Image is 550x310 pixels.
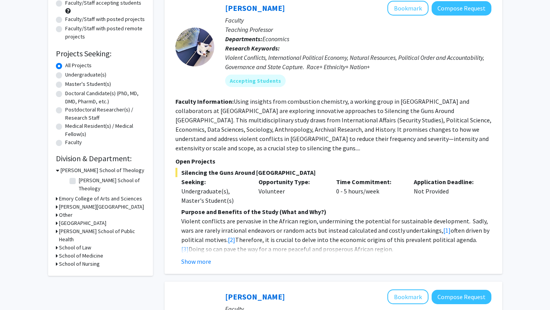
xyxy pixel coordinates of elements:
iframe: Chat [6,275,33,304]
strong: Purpose and Benefits of the Study (What and Why?) [181,208,326,216]
h3: School of Law [59,244,91,252]
h3: [GEOGRAPHIC_DATA] [59,219,106,227]
label: Faculty/Staff with posted remote projects [65,24,145,41]
label: Faculty/Staff with posted projects [65,15,145,23]
h2: Projects Seeking: [56,49,145,58]
mat-chip: Accepting Students [225,75,286,87]
div: Violent Conflicts, International Political Economy, Natural Resources, Political Order and Accoun... [225,53,491,71]
a: [3] [181,245,189,253]
div: Not Provided [408,177,486,205]
div: Volunteer [253,177,330,205]
button: Add Huiwen Xu to Bookmarks [387,289,429,304]
p: Faculty [225,16,491,25]
h3: [PERSON_NAME] School of Public Health [59,227,145,244]
label: Undergraduate(s) [65,71,106,79]
p: Open Projects [175,157,491,166]
a: [1] [443,226,451,234]
h3: Emory College of Arts and Sciences [59,195,142,203]
label: [PERSON_NAME] School of Theology [79,176,143,193]
b: Research Keywords: [225,44,280,52]
b: Departments: [225,35,262,43]
h3: [PERSON_NAME] School of Theology [61,166,144,174]
span: Silencing the Guns Around [GEOGRAPHIC_DATA] [175,168,491,177]
label: Master's Student(s) [65,80,111,88]
button: Compose Request to Melvin Ayogu [432,1,491,16]
div: 0 - 5 hours/week [330,177,408,205]
h3: School of Nursing [59,260,100,268]
h3: [PERSON_NAME][GEOGRAPHIC_DATA] [59,203,144,211]
label: Postdoctoral Researcher(s) / Research Staff [65,106,145,122]
label: Faculty [65,138,82,146]
h2: Division & Department: [56,154,145,163]
button: Show more [181,257,211,266]
b: Faculty Information: [175,98,234,105]
p: Application Deadline: [414,177,480,186]
h3: School of Medicine [59,252,103,260]
p: Teaching Professor [225,25,491,34]
a: [PERSON_NAME] [225,3,285,13]
div: Undergraduate(s), Master's Student(s) [181,186,247,205]
h3: Other [59,211,73,219]
button: Add Melvin Ayogu to Bookmarks [387,1,429,16]
p: Opportunity Type: [259,177,324,186]
p: Violent conflicts are pervasive in the African region, undermining the potential for sustainable ... [181,216,491,254]
a: [PERSON_NAME] [225,292,285,301]
label: Medical Resident(s) / Medical Fellow(s) [65,122,145,138]
label: All Projects [65,61,92,70]
p: Time Commitment: [336,177,402,186]
span: Economics [262,35,289,43]
a: [2] [228,236,235,244]
button: Compose Request to Huiwen Xu [432,290,491,304]
fg-read-more: Using insights from combustion chemistry, a working group in [GEOGRAPHIC_DATA] and collaborators ... [175,98,491,152]
label: Doctoral Candidate(s) (PhD, MD, DMD, PharmD, etc.) [65,89,145,106]
p: Seeking: [181,177,247,186]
